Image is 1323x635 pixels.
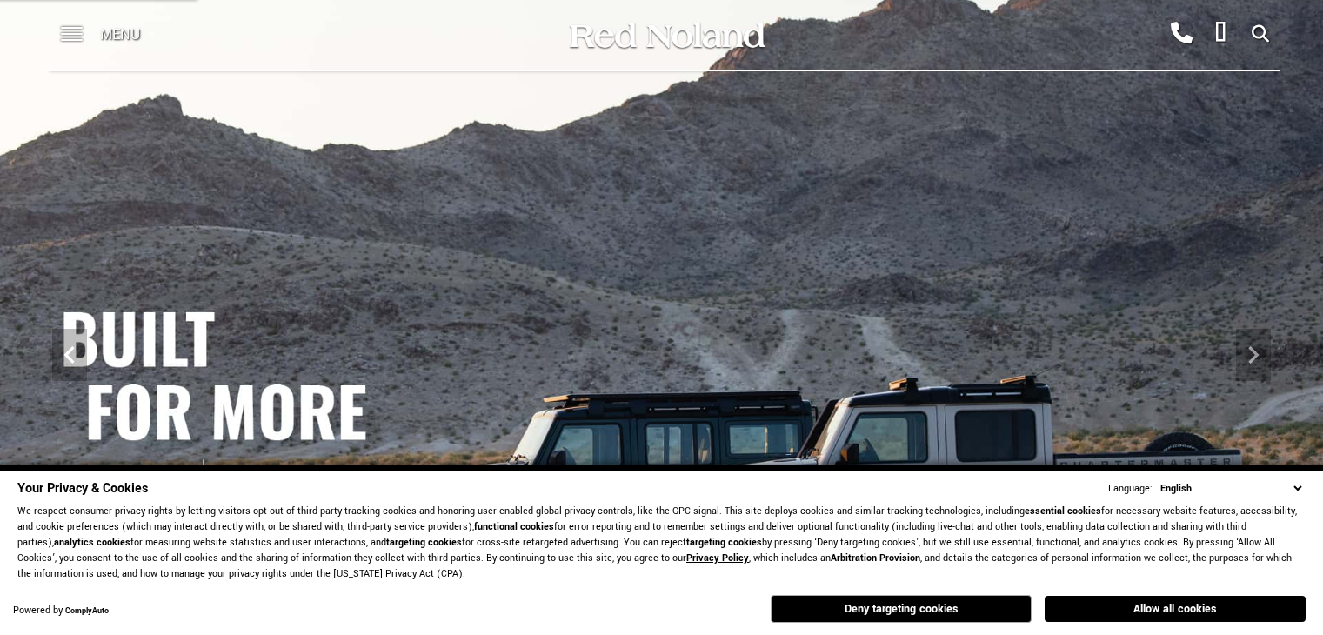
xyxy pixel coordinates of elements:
button: Allow all cookies [1045,596,1306,622]
div: Previous [52,329,87,381]
div: Powered by [13,605,109,617]
span: Your Privacy & Cookies [17,479,148,498]
button: Deny targeting cookies [771,595,1032,623]
strong: targeting cookies [386,536,462,549]
img: Red Noland Auto Group [566,20,766,50]
p: We respect consumer privacy rights by letting visitors opt out of third-party tracking cookies an... [17,504,1306,582]
div: Next [1236,329,1271,381]
strong: essential cookies [1025,505,1101,518]
strong: functional cookies [474,520,554,533]
strong: analytics cookies [54,536,130,549]
strong: targeting cookies [686,536,762,549]
div: Language: [1108,484,1153,494]
a: Privacy Policy [686,551,749,565]
select: Language Select [1156,480,1306,497]
strong: Arbitration Provision [831,551,920,565]
a: ComplyAuto [65,605,109,617]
